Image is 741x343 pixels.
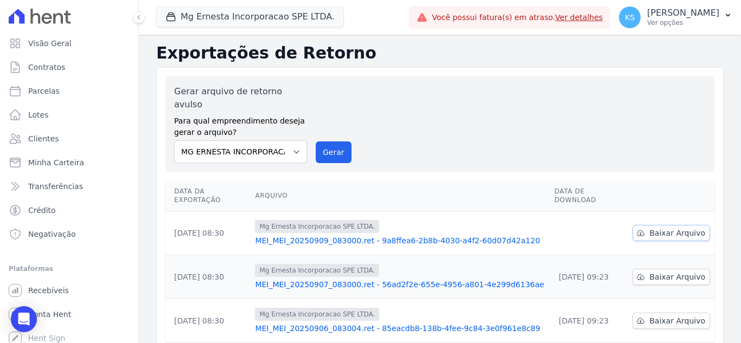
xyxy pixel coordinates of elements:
[633,313,710,329] a: Baixar Arquivo
[255,323,546,334] a: MEI_MEI_20250906_083004.ret - 85eacdb8-138b-4fee-9c84-3e0f961e8c89
[28,38,72,49] span: Visão Geral
[4,33,134,54] a: Visão Geral
[255,308,379,321] span: Mg Ernesta Incorporacao SPE LTDA.
[432,12,603,23] span: Você possui fatura(s) em atraso.
[649,315,705,326] span: Baixar Arquivo
[255,235,546,246] a: MEI_MEI_20250909_083000.ret - 9a8ffea6-2b8b-4030-a4f2-60d07d42a120
[4,152,134,173] a: Minha Carteira
[28,181,83,192] span: Transferências
[550,255,628,299] td: [DATE] 09:23
[4,56,134,78] a: Contratos
[28,133,59,144] span: Clientes
[28,109,49,120] span: Lotes
[156,43,724,63] h2: Exportações de Retorno
[4,303,134,325] a: Conta Hent
[28,62,65,73] span: Contratos
[4,280,134,301] a: Recebíveis
[28,205,56,216] span: Crédito
[555,13,603,22] a: Ver detalhes
[4,199,134,221] a: Crédito
[4,176,134,197] a: Transferências
[647,18,719,27] p: Ver opções
[165,299,251,343] td: [DATE] 08:30
[28,86,60,96] span: Parcelas
[255,264,379,277] span: Mg Ernesta Incorporacao SPE LTDA.
[174,111,307,138] label: Para qual empreendimento deseja gerar o arquivo?
[550,299,628,343] td: [DATE] 09:23
[165,255,251,299] td: [DATE] 08:30
[28,229,76,240] span: Negativação
[9,262,130,275] div: Plataformas
[649,228,705,238] span: Baixar Arquivo
[28,309,71,320] span: Conta Hent
[4,128,134,150] a: Clientes
[255,220,379,233] span: Mg Ernesta Incorporacao SPE LTDA.
[4,80,134,102] a: Parcelas
[156,7,344,27] button: Mg Ernesta Incorporacao SPE LTDA.
[316,141,352,163] button: Gerar
[174,85,307,111] label: Gerar arquivo de retorno avulso
[649,271,705,282] span: Baixar Arquivo
[647,8,719,18] p: [PERSON_NAME]
[11,306,37,332] div: Open Intercom Messenger
[251,180,550,211] th: Arquivo
[165,211,251,255] td: [DATE] 08:30
[4,223,134,245] a: Negativação
[4,104,134,126] a: Lotes
[255,279,546,290] a: MEI_MEI_20250907_083000.ret - 56ad2f2e-655e-4956-a801-4e299d6136ae
[550,180,628,211] th: Data de Download
[610,2,741,33] button: KS [PERSON_NAME] Ver opções
[633,225,710,241] a: Baixar Arquivo
[28,285,69,296] span: Recebíveis
[625,14,635,21] span: KS
[28,157,84,168] span: Minha Carteira
[633,269,710,285] a: Baixar Arquivo
[165,180,251,211] th: Data da Exportação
